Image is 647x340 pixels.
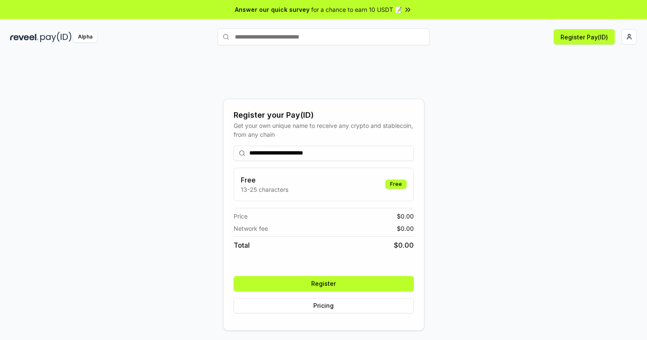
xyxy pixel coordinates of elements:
[311,5,402,14] span: for a chance to earn 10 USDT 📝
[385,180,407,189] div: Free
[234,240,250,250] span: Total
[397,212,414,221] span: $ 0.00
[241,185,288,194] p: 13-25 characters
[241,175,288,185] h3: Free
[234,109,414,121] div: Register your Pay(ID)
[10,32,39,42] img: reveel_dark
[73,32,97,42] div: Alpha
[234,298,414,313] button: Pricing
[234,224,268,233] span: Network fee
[234,276,414,291] button: Register
[234,121,414,139] div: Get your own unique name to receive any crypto and stablecoin, from any chain
[394,240,414,250] span: $ 0.00
[397,224,414,233] span: $ 0.00
[554,29,615,44] button: Register Pay(ID)
[40,32,72,42] img: pay_id
[235,5,310,14] span: Answer our quick survey
[234,212,248,221] span: Price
